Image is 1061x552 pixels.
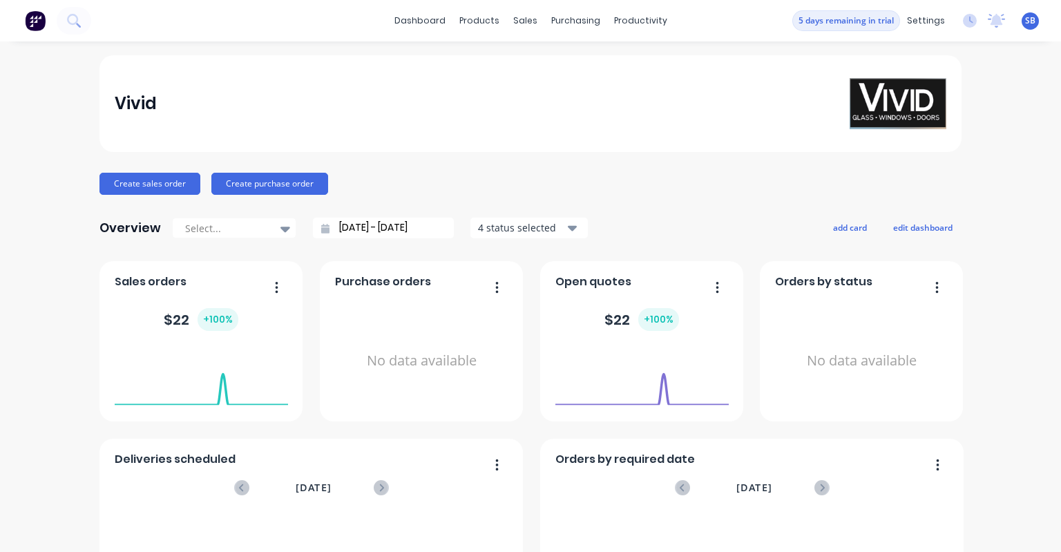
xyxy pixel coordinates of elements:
div: sales [506,10,544,31]
span: [DATE] [736,480,772,495]
span: Open quotes [555,274,631,290]
span: SB [1025,15,1035,27]
div: settings [900,10,952,31]
div: $ 22 [164,308,238,331]
div: $ 22 [604,308,679,331]
a: dashboard [388,10,452,31]
button: Create sales order [99,173,200,195]
div: productivity [607,10,674,31]
button: Create purchase order [211,173,328,195]
div: No data available [775,296,948,426]
span: Sales orders [115,274,187,290]
div: products [452,10,506,31]
div: + 100 % [198,308,238,331]
img: Factory [25,10,46,31]
div: 4 status selected [478,220,565,235]
span: Orders by status [775,274,872,290]
div: + 100 % [638,308,679,331]
img: Vivid [850,78,946,130]
button: edit dashboard [884,218,962,236]
div: No data available [335,296,508,426]
button: add card [824,218,876,236]
button: 5 days remaining in trial [792,10,900,31]
span: Purchase orders [335,274,431,290]
div: purchasing [544,10,607,31]
div: Vivid [115,90,157,117]
button: 4 status selected [470,218,588,238]
span: [DATE] [296,480,332,495]
div: Overview [99,214,161,242]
